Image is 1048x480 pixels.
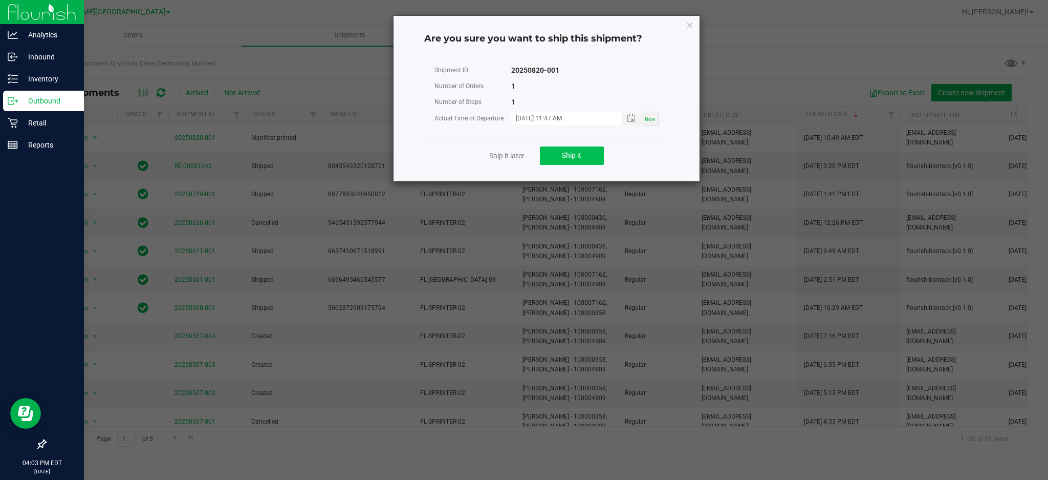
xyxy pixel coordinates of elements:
a: Ship it later [489,151,525,161]
div: 1 [511,96,515,109]
iframe: Resource center [10,398,41,429]
div: 1 [511,80,515,93]
div: 20250820-001 [511,64,559,77]
span: Toggle popup [622,112,642,124]
button: Ship it [540,147,604,165]
span: Ship it [562,151,581,159]
input: MM/dd/yyyy HH:MM a [511,112,612,124]
h4: Are you sure you want to ship this shipment? [424,32,669,46]
span: Now [645,116,656,122]
button: Close [686,18,693,31]
div: Number of Stops [434,96,511,109]
div: Number of Orders [434,80,511,93]
div: Shipment ID [434,64,511,77]
div: Actual Time of Departure [434,112,511,125]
